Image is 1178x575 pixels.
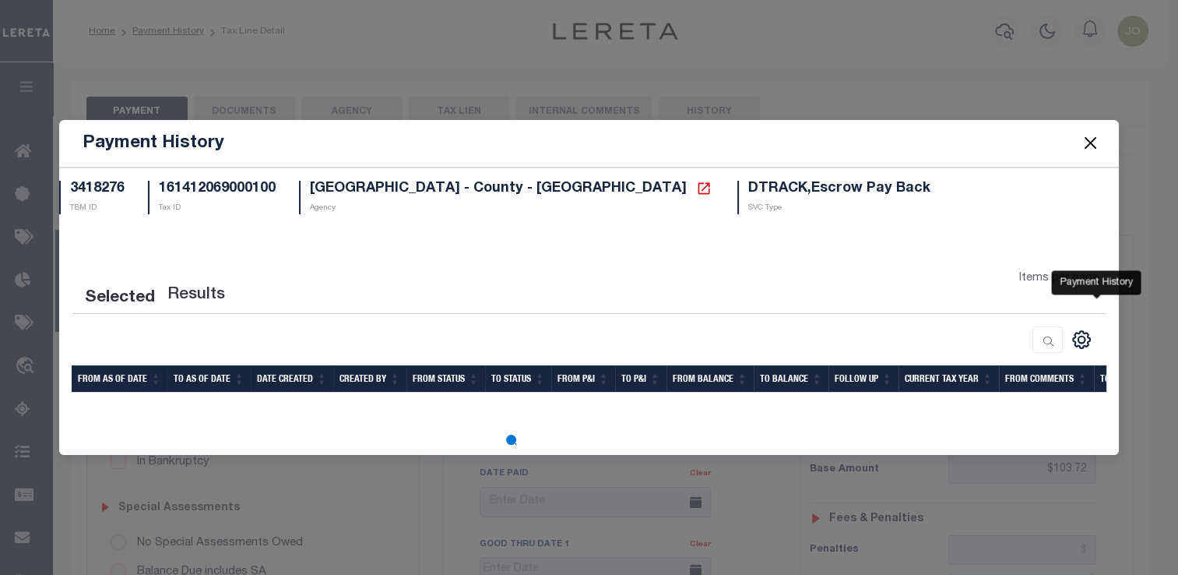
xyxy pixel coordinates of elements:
th: From Status [406,365,485,393]
div: Payment History [1051,270,1141,295]
span: [GEOGRAPHIC_DATA] - County - [GEOGRAPHIC_DATA] [310,182,687,196]
th: From P&I [551,365,615,393]
th: From Comments [999,365,1094,393]
h5: 161412069000100 [159,181,276,198]
th: Date Created [251,365,333,393]
h5: DTRACK,Escrow Pay Back [748,181,930,198]
th: To Status [485,365,551,393]
th: From As of Date [72,365,167,393]
button: Close [1080,133,1100,153]
th: To Balance [754,365,828,393]
span: Items per page [1018,270,1098,287]
h5: Payment History [83,132,224,154]
th: Current Tax Year [898,365,999,393]
h5: 3418276 [70,181,125,198]
th: Created By [333,365,406,393]
th: Follow Up [828,365,898,393]
label: Results [167,283,225,308]
th: From Balance [666,365,754,393]
th: To Comments [1094,365,1176,393]
p: Agency [310,203,714,214]
th: To P&I [615,365,666,393]
p: Tax ID [159,203,276,214]
p: SVC Type [748,203,930,214]
th: To As of Date [167,365,251,393]
p: TBM ID [70,203,125,214]
div: Selected [85,286,155,311]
